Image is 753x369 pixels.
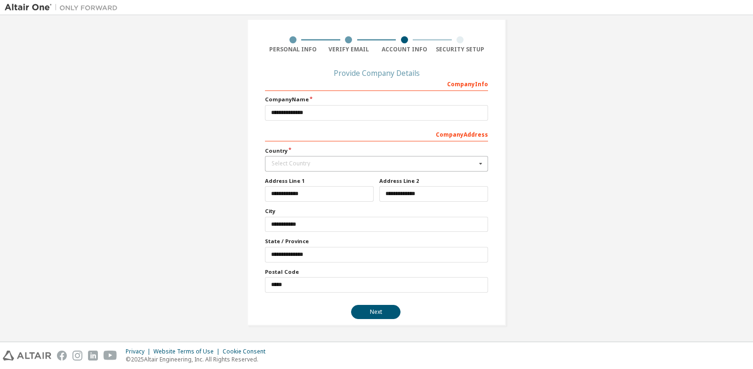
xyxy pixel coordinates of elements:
div: Website Terms of Use [153,348,223,355]
div: Provide Company Details [265,70,488,76]
img: instagram.svg [72,351,82,361]
label: Address Line 2 [379,177,488,185]
div: Security Setup [433,46,489,53]
img: youtube.svg [104,351,117,361]
div: Select Country [272,161,476,166]
div: Company Address [265,126,488,141]
img: facebook.svg [57,351,67,361]
div: Personal Info [265,46,321,53]
label: City [265,207,488,215]
label: Postal Code [265,268,488,276]
label: Company Name [265,96,488,103]
img: Altair One [5,3,122,12]
div: Account Info [376,46,433,53]
label: Address Line 1 [265,177,374,185]
img: linkedin.svg [88,351,98,361]
div: Cookie Consent [223,348,271,355]
label: State / Province [265,238,488,245]
img: altair_logo.svg [3,351,51,361]
div: Privacy [126,348,153,355]
div: Company Info [265,76,488,91]
label: Country [265,147,488,155]
div: Verify Email [321,46,377,53]
p: © 2025 Altair Engineering, Inc. All Rights Reserved. [126,355,271,363]
button: Next [351,305,401,319]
